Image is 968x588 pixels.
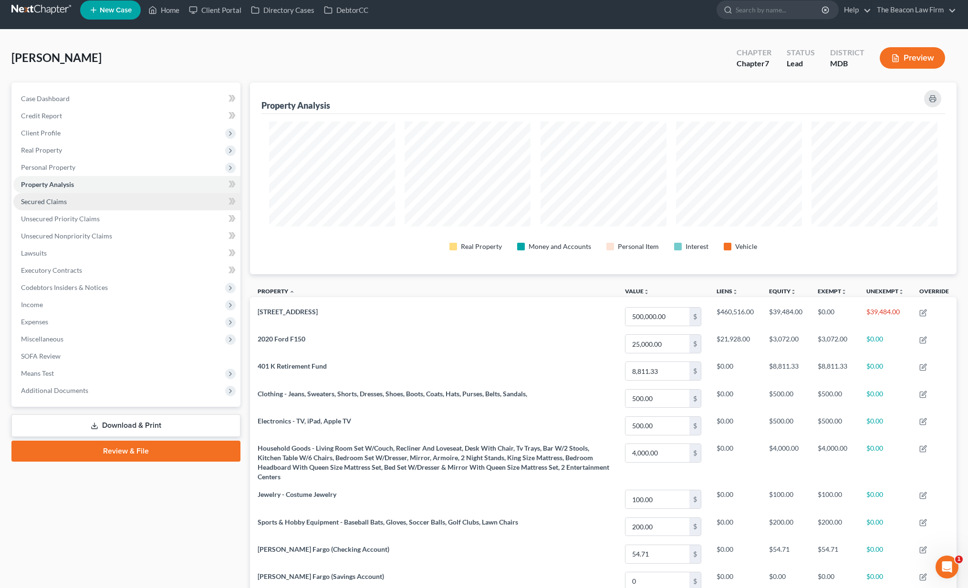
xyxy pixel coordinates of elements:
[689,390,701,408] div: $
[21,318,48,326] span: Expenses
[11,414,240,437] a: Download & Print
[810,486,859,513] td: $100.00
[258,545,389,553] span: [PERSON_NAME] Fargo (Checking Account)
[258,518,518,526] span: Sports & Hobby Equipment - Baseball Bats, Gloves, Soccer Balls, Golf Clubs, Lawn Chairs
[258,444,609,481] span: Household Goods - Living Room Set W/Couch, Recliner And Loveseat, Desk With Chair, Tv Trays, Bar ...
[810,330,859,358] td: $3,072.00
[765,59,769,68] span: 7
[625,545,689,563] input: 0.00
[625,417,689,435] input: 0.00
[689,308,701,326] div: $
[737,47,771,58] div: Chapter
[689,444,701,462] div: $
[912,282,957,303] th: Override
[810,540,859,567] td: $54.71
[761,358,810,385] td: $8,811.33
[736,1,823,19] input: Search by name...
[258,335,305,343] span: 2020 Ford F150
[21,369,54,377] span: Means Test
[769,288,796,295] a: Equityunfold_more
[689,417,701,435] div: $
[761,513,810,540] td: $200.00
[689,335,701,353] div: $
[319,1,373,19] a: DebtorCC
[13,176,240,193] a: Property Analysis
[21,94,70,103] span: Case Dashboard
[529,242,591,251] div: Money and Accounts
[761,540,810,567] td: $54.71
[859,412,912,439] td: $0.00
[689,362,701,380] div: $
[761,439,810,485] td: $4,000.00
[717,288,738,295] a: Liensunfold_more
[709,486,761,513] td: $0.00
[21,335,63,343] span: Miscellaneous
[761,385,810,412] td: $500.00
[21,146,62,154] span: Real Property
[625,335,689,353] input: 0.00
[936,556,958,578] iframe: Intercom live chat
[791,289,796,295] i: unfold_more
[21,386,88,394] span: Additional Documents
[709,330,761,358] td: $21,928.00
[13,245,240,262] a: Lawsuits
[21,300,43,309] span: Income
[689,490,701,508] div: $
[709,412,761,439] td: $0.00
[810,412,859,439] td: $500.00
[859,330,912,358] td: $0.00
[818,288,847,295] a: Exemptunfold_more
[859,385,912,412] td: $0.00
[625,362,689,380] input: 0.00
[859,540,912,567] td: $0.00
[625,288,649,295] a: Valueunfold_more
[11,441,240,462] a: Review & File
[625,390,689,408] input: 0.00
[461,242,502,251] div: Real Property
[810,385,859,412] td: $500.00
[810,358,859,385] td: $8,811.33
[11,51,102,64] span: [PERSON_NAME]
[100,7,132,14] span: New Case
[709,385,761,412] td: $0.00
[737,58,771,69] div: Chapter
[689,545,701,563] div: $
[246,1,319,19] a: Directory Cases
[830,47,864,58] div: District
[13,227,240,245] a: Unsecured Nonpriority Claims
[258,362,327,370] span: 401 K Retirement Fund
[810,439,859,485] td: $4,000.00
[735,242,757,251] div: Vehicle
[13,107,240,124] a: Credit Report
[839,1,871,19] a: Help
[21,232,112,240] span: Unsecured Nonpriority Claims
[872,1,956,19] a: The Beacon Law Firm
[709,303,761,330] td: $460,516.00
[13,210,240,227] a: Unsecured Priority Claims
[859,486,912,513] td: $0.00
[898,289,904,295] i: unfold_more
[13,193,240,210] a: Secured Claims
[258,288,295,295] a: Property expand_less
[625,308,689,326] input: 0.00
[13,348,240,365] a: SOFA Review
[21,197,67,206] span: Secured Claims
[21,180,74,188] span: Property Analysis
[787,47,815,58] div: Status
[184,1,246,19] a: Client Portal
[866,288,904,295] a: Unexemptunfold_more
[686,242,708,251] div: Interest
[761,486,810,513] td: $100.00
[859,439,912,485] td: $0.00
[787,58,815,69] div: Lead
[761,412,810,439] td: $500.00
[21,129,61,137] span: Client Profile
[258,417,351,425] span: Electronics - TV, iPad, Apple TV
[21,249,47,257] span: Lawsuits
[859,303,912,330] td: $39,484.00
[859,513,912,540] td: $0.00
[709,358,761,385] td: $0.00
[13,90,240,107] a: Case Dashboard
[21,283,108,291] span: Codebtors Insiders & Notices
[21,352,61,360] span: SOFA Review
